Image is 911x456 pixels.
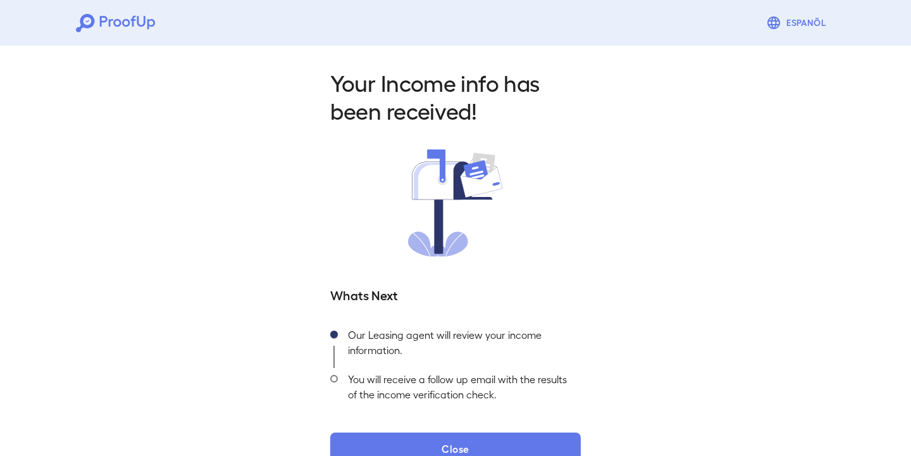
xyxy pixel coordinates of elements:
img: received.svg [408,149,503,256]
h5: Whats Next [330,286,581,303]
div: Our Leasing agent will review your income information. [338,324,581,368]
button: Espanõl [761,10,835,35]
h2: Your Income info has been received! [330,68,581,124]
div: You will receive a follow up email with the results of the income verification check. [338,368,581,412]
